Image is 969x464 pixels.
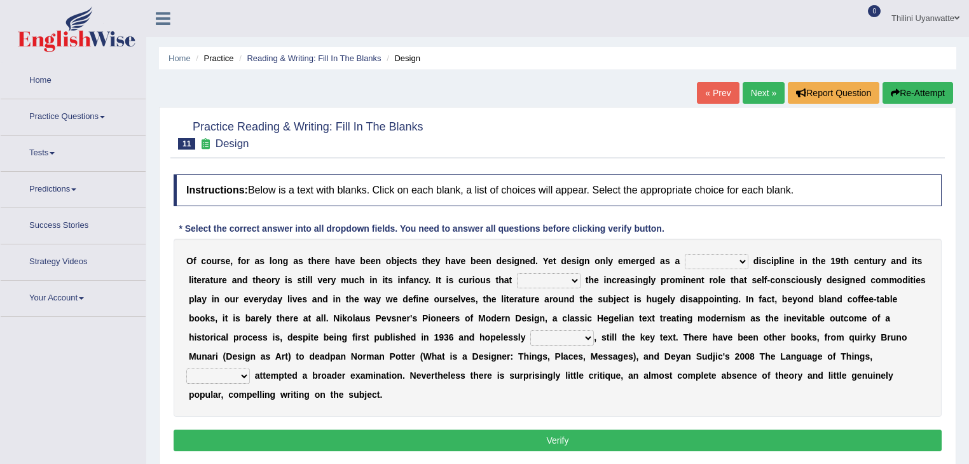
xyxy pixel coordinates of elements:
[625,275,630,285] b: a
[458,275,464,285] b: c
[842,275,844,285] b: i
[429,275,431,285] b: .
[788,82,879,104] button: Report Question
[285,275,287,285] b: i
[335,294,341,304] b: n
[290,294,292,304] b: i
[409,256,412,266] b: t
[860,275,866,285] b: d
[881,256,886,266] b: y
[297,294,302,304] b: e
[577,256,579,266] b: i
[298,256,303,266] b: s
[359,275,365,285] b: h
[495,275,498,285] b: t
[859,256,864,266] b: e
[665,256,670,266] b: s
[247,53,381,63] a: Reading & Writing: Fill In The Blanks
[341,275,348,285] b: m
[638,275,643,285] b: n
[302,294,307,304] b: s
[883,82,953,104] button: Re-Attempt
[419,275,424,285] b: c
[588,275,594,285] b: h
[333,294,336,304] b: i
[774,256,780,266] b: p
[850,275,856,285] b: n
[168,53,191,63] a: Home
[308,256,312,266] b: t
[649,275,651,285] b: l
[456,256,461,266] b: v
[889,275,897,285] b: m
[832,275,837,285] b: e
[259,294,262,304] b: r
[675,275,683,285] b: m
[480,275,486,285] b: u
[752,275,757,285] b: s
[635,275,638,285] b: i
[911,275,914,285] b: t
[841,256,844,266] b: t
[322,275,327,285] b: e
[398,275,401,285] b: i
[757,275,762,285] b: e
[720,275,725,285] b: e
[371,256,376,266] b: e
[530,256,536,266] b: d
[249,294,254,304] b: v
[270,256,272,266] b: l
[346,294,349,304] b: t
[617,275,620,285] b: r
[475,275,481,285] b: o
[310,275,313,285] b: l
[821,256,826,266] b: e
[897,275,903,285] b: o
[226,256,231,266] b: e
[802,256,807,266] b: n
[242,275,248,285] b: d
[891,256,896,266] b: a
[292,294,298,304] b: v
[618,256,623,266] b: e
[1,208,146,240] a: Success Stories
[232,275,237,285] b: a
[504,275,509,285] b: a
[254,256,259,266] b: a
[340,256,345,266] b: a
[486,256,491,266] b: n
[630,275,635,285] b: s
[317,294,323,304] b: n
[354,294,359,304] b: e
[385,275,388,285] b: t
[784,256,790,266] b: n
[366,256,371,266] b: e
[445,256,451,266] b: h
[262,294,267,304] b: y
[460,256,465,266] b: e
[216,137,249,150] small: Design
[436,275,438,285] b: I
[302,275,305,285] b: t
[816,275,821,285] b: y
[512,256,514,266] b: i
[734,275,739,285] b: h
[277,256,283,266] b: n
[327,275,331,285] b: r
[535,256,538,266] b: .
[174,430,942,451] button: Verify
[507,256,512,266] b: s
[382,275,385,285] b: i
[519,256,525,266] b: n
[430,256,436,266] b: e
[600,256,606,266] b: n
[348,275,354,285] b: u
[205,275,210,285] b: a
[815,256,821,266] b: h
[584,256,590,266] b: n
[872,256,878,266] b: u
[553,256,556,266] b: t
[399,256,404,266] b: e
[202,275,205,285] b: r
[804,275,809,285] b: u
